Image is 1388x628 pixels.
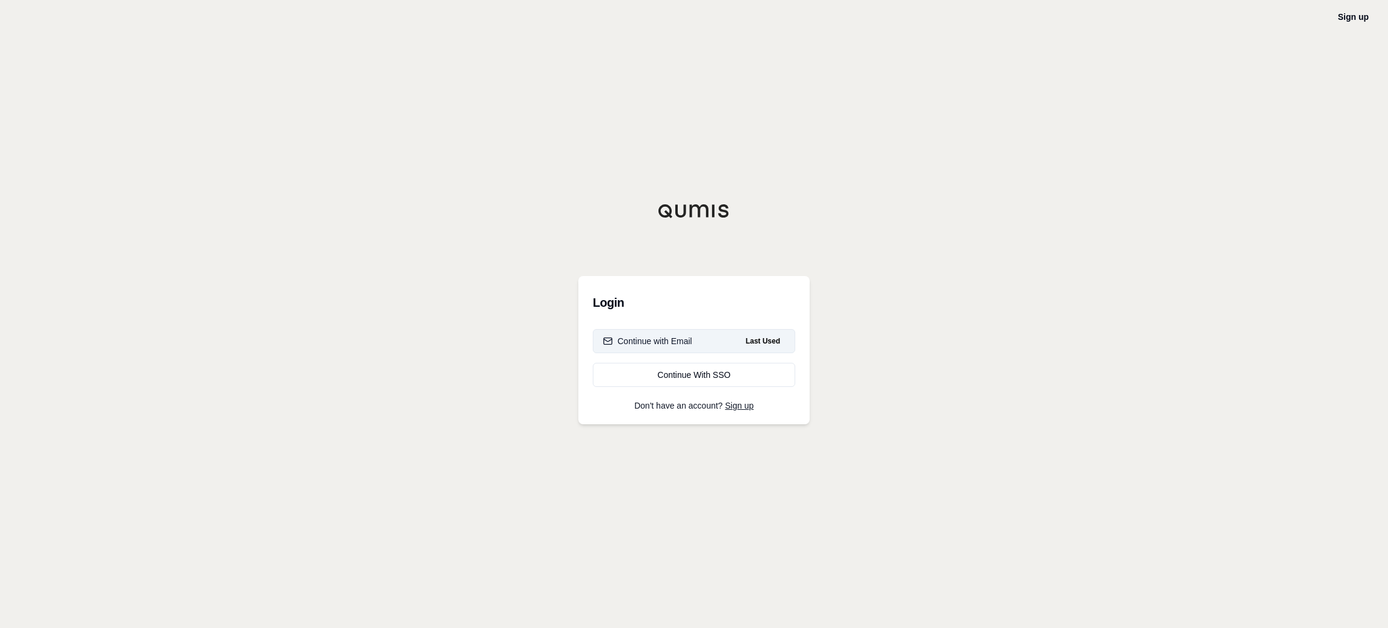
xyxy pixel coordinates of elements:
[593,363,795,387] a: Continue With SSO
[1338,12,1369,22] a: Sign up
[593,290,795,315] h3: Login
[593,401,795,410] p: Don't have an account?
[603,369,785,381] div: Continue With SSO
[741,334,785,348] span: Last Used
[658,204,730,218] img: Qumis
[603,335,692,347] div: Continue with Email
[725,401,754,410] a: Sign up
[593,329,795,353] button: Continue with EmailLast Used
